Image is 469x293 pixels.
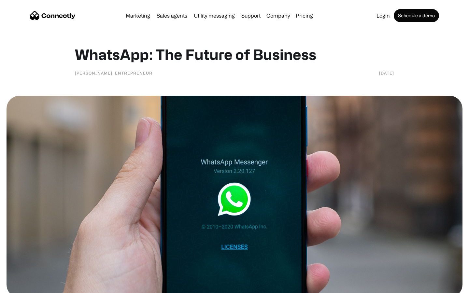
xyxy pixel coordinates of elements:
aside: Language selected: English [7,282,39,291]
div: [PERSON_NAME], Entrepreneur [75,70,152,76]
a: Utility messaging [191,13,237,18]
ul: Language list [13,282,39,291]
a: Sales agents [154,13,190,18]
div: [DATE] [379,70,394,76]
a: Schedule a demo [394,9,439,22]
a: Support [239,13,263,18]
a: Pricing [293,13,316,18]
div: Company [266,11,290,20]
a: Marketing [123,13,153,18]
a: Login [374,13,392,18]
h1: WhatsApp: The Future of Business [75,46,394,63]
